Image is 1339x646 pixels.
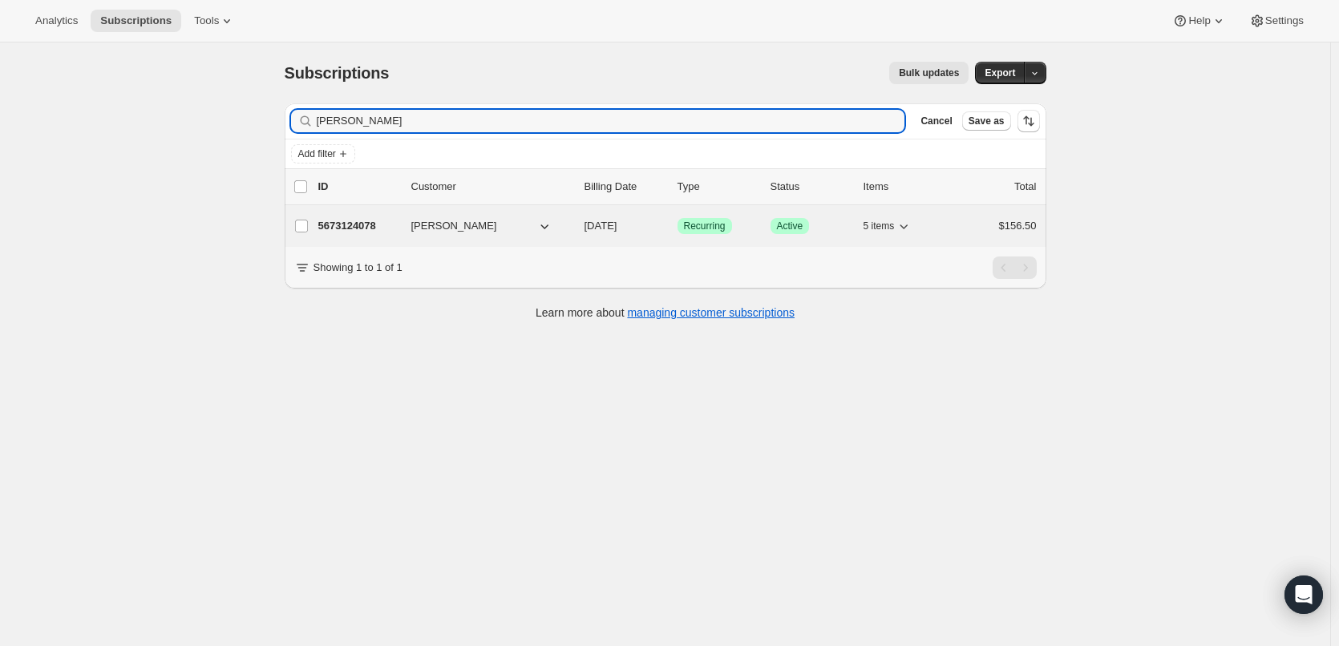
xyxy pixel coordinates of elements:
span: Recurring [684,220,726,232]
button: Sort the results [1017,110,1040,132]
button: Cancel [914,111,958,131]
p: Status [771,179,851,195]
span: Active [777,220,803,232]
button: Export [975,62,1025,84]
button: 5 items [864,215,912,237]
span: Bulk updates [899,67,959,79]
div: IDCustomerBilling DateTypeStatusItemsTotal [318,179,1037,195]
button: Subscriptions [91,10,181,32]
span: Help [1188,14,1210,27]
span: Add filter [298,147,336,160]
span: Subscriptions [100,14,172,27]
span: Analytics [35,14,78,27]
span: [PERSON_NAME] [411,218,497,234]
p: 5673124078 [318,218,398,234]
input: Filter subscribers [317,110,905,132]
button: Bulk updates [889,62,969,84]
button: Add filter [291,144,355,164]
p: Showing 1 to 1 of 1 [314,260,403,276]
button: Analytics [26,10,87,32]
button: Tools [184,10,245,32]
span: Cancel [920,115,952,127]
div: Open Intercom Messenger [1284,575,1323,614]
p: Customer [411,179,572,195]
button: Settings [1240,10,1313,32]
div: Items [864,179,944,195]
span: Export [985,67,1015,79]
p: ID [318,179,398,195]
button: Help [1163,10,1236,32]
span: [DATE] [585,220,617,232]
p: Billing Date [585,179,665,195]
p: Learn more about [536,305,795,321]
nav: Pagination [993,256,1037,279]
span: Save as [969,115,1005,127]
a: managing customer subscriptions [627,306,795,319]
button: Save as [962,111,1011,131]
span: Tools [194,14,219,27]
span: 5 items [864,220,895,232]
span: Subscriptions [285,64,390,82]
button: [PERSON_NAME] [402,213,562,239]
span: $156.50 [999,220,1037,232]
p: Total [1014,179,1036,195]
div: Type [678,179,758,195]
div: 5673124078[PERSON_NAME][DATE]SuccessRecurringSuccessActive5 items$156.50 [318,215,1037,237]
span: Settings [1265,14,1304,27]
